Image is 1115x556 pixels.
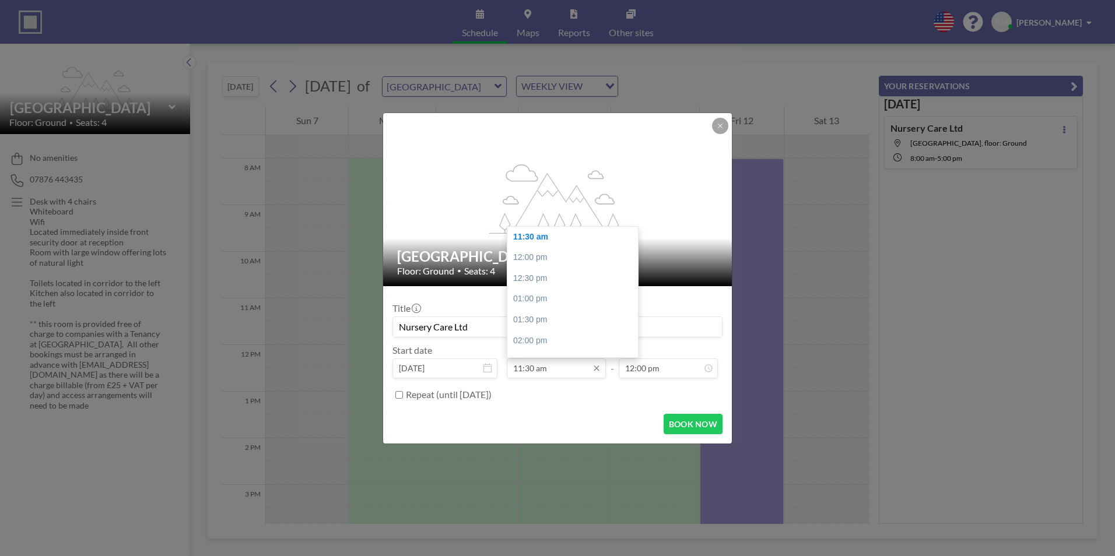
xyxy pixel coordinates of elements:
div: 12:00 pm [507,247,644,268]
label: Repeat (until [DATE]) [406,389,492,400]
div: 02:30 pm [507,351,644,372]
div: 12:30 pm [507,268,644,289]
button: BOOK NOW [664,414,723,434]
input: Kerry's reservation [393,317,722,337]
h2: [GEOGRAPHIC_DATA] [397,248,719,265]
div: 02:00 pm [507,330,644,351]
label: Start date [392,344,432,356]
div: 11:30 am [507,227,644,248]
span: • [457,266,461,275]
div: 01:30 pm [507,309,644,330]
span: - [611,349,614,374]
label: Title [392,302,420,314]
span: Seats: 4 [464,265,495,277]
div: 01:00 pm [507,288,644,309]
span: Floor: Ground [397,265,454,277]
